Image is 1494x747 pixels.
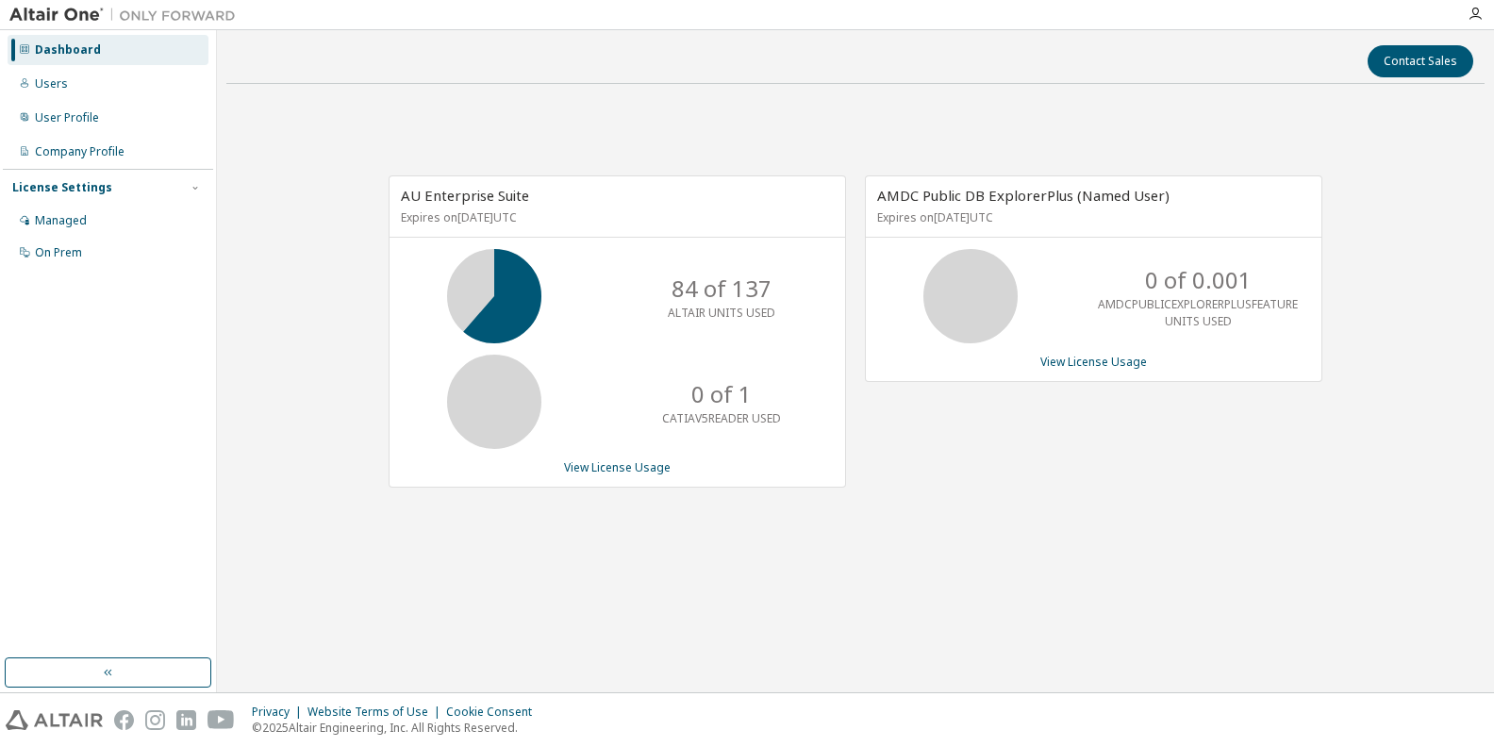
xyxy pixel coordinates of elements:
p: 0 of 0.001 [1145,264,1252,296]
img: facebook.svg [114,710,134,730]
p: AMDCPUBLICEXPLORERPLUSFEATURE UNITS USED [1098,296,1298,328]
div: On Prem [35,245,82,260]
span: AU Enterprise Suite [401,186,529,205]
img: altair_logo.svg [6,710,103,730]
img: Altair One [9,6,245,25]
p: 0 of 1 [691,378,752,410]
div: Privacy [252,705,307,720]
span: AMDC Public DB ExplorerPlus (Named User) [877,186,1170,205]
div: Website Terms of Use [307,705,446,720]
div: Managed [35,213,87,228]
img: youtube.svg [207,710,235,730]
div: Cookie Consent [446,705,543,720]
p: 84 of 137 [672,273,772,305]
div: Dashboard [35,42,101,58]
button: Contact Sales [1368,45,1473,77]
div: License Settings [12,180,112,195]
img: instagram.svg [145,710,165,730]
p: CATIAV5READER USED [662,410,781,426]
p: ALTAIR UNITS USED [668,305,775,321]
div: Users [35,76,68,91]
a: View License Usage [564,459,671,475]
div: Company Profile [35,144,124,159]
p: © 2025 Altair Engineering, Inc. All Rights Reserved. [252,720,543,736]
a: View License Usage [1040,354,1147,370]
p: Expires on [DATE] UTC [877,209,1305,225]
img: linkedin.svg [176,710,196,730]
div: User Profile [35,110,99,125]
p: Expires on [DATE] UTC [401,209,829,225]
